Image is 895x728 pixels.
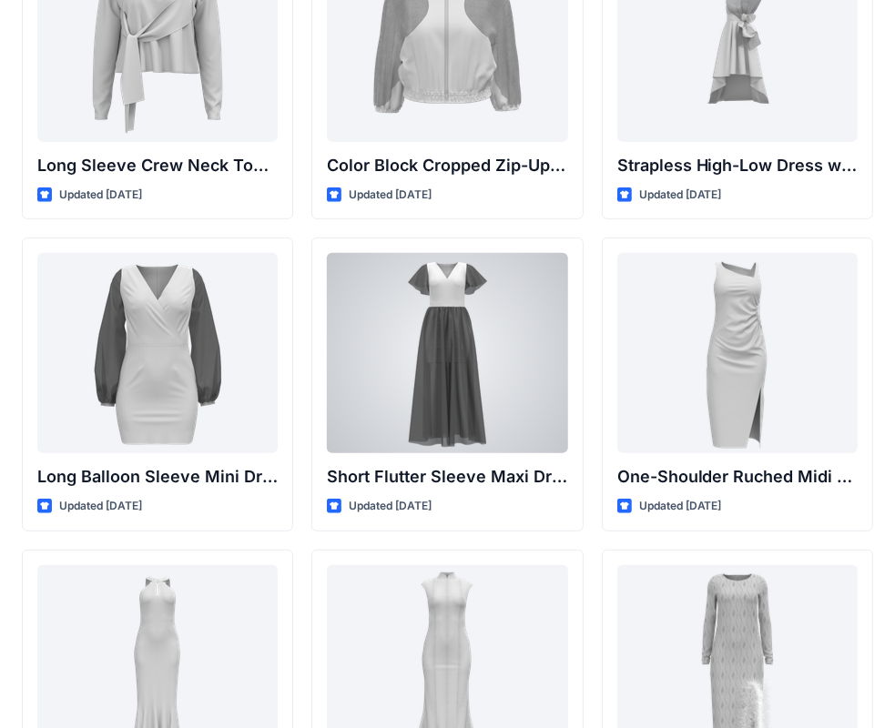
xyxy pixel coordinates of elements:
[59,186,142,205] p: Updated [DATE]
[37,153,278,178] p: Long Sleeve Crew Neck Top with Asymmetrical Tie Detail
[639,497,722,516] p: Updated [DATE]
[37,253,278,453] a: Long Balloon Sleeve Mini Dress with Wrap Bodice
[617,153,858,178] p: Strapless High-Low Dress with Side Bow Detail
[349,186,432,205] p: Updated [DATE]
[59,497,142,516] p: Updated [DATE]
[639,186,722,205] p: Updated [DATE]
[37,464,278,490] p: Long Balloon Sleeve Mini Dress with Wrap Bodice
[617,464,858,490] p: One-Shoulder Ruched Midi Dress with Slit
[617,253,858,453] a: One-Shoulder Ruched Midi Dress with Slit
[327,153,567,178] p: Color Block Cropped Zip-Up Jacket with Sheer Sleeves
[327,253,567,453] a: Short Flutter Sleeve Maxi Dress with Contrast Bodice and Sheer Overlay
[327,464,567,490] p: Short Flutter Sleeve Maxi Dress with Contrast [PERSON_NAME] and [PERSON_NAME]
[349,497,432,516] p: Updated [DATE]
